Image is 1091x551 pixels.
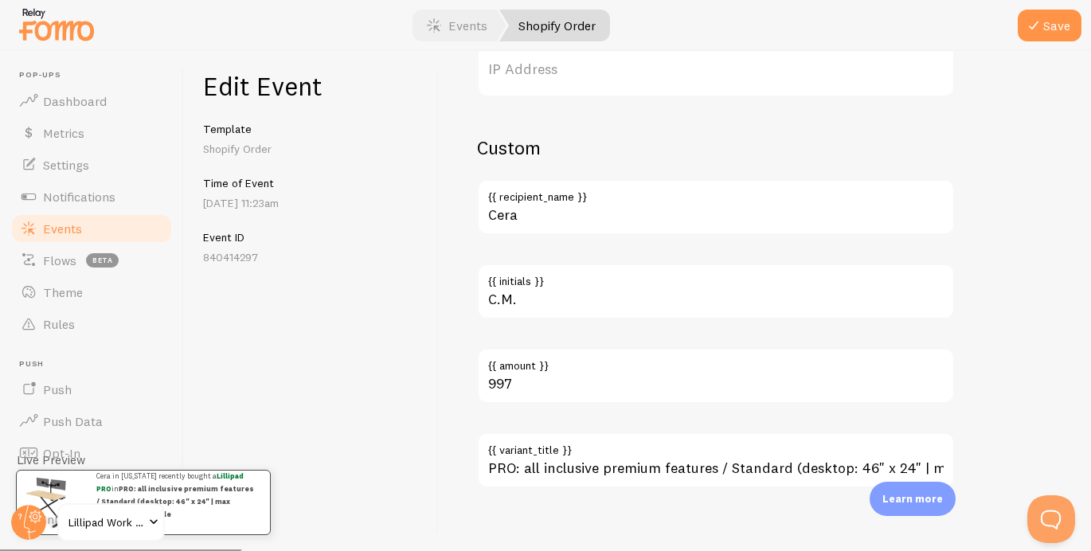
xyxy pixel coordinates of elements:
[10,85,174,117] a: Dashboard
[203,176,419,190] h5: Time of Event
[17,4,96,45] img: fomo-relay-logo-orange.svg
[10,181,174,213] a: Notifications
[43,189,115,205] span: Notifications
[870,482,956,516] div: Learn more
[203,141,419,157] p: Shopify Order
[43,221,82,236] span: Events
[203,249,419,265] p: 840414297
[203,70,419,103] h1: Edit Event
[882,491,943,506] p: Learn more
[43,252,76,268] span: Flows
[43,316,75,332] span: Rules
[10,437,174,469] a: Opt-In
[10,373,174,405] a: Push
[203,122,419,136] h5: Template
[10,308,174,340] a: Rules
[477,348,955,375] label: {{ amount }}
[10,405,174,437] a: Push Data
[57,503,165,541] a: Lillipad Work Solutions
[10,276,174,308] a: Theme
[477,179,955,206] label: {{ recipient_name }}
[477,41,955,97] label: IP Address
[19,359,174,369] span: Push
[477,432,955,459] label: {{ variant_title }}
[203,230,419,244] h5: Event ID
[10,244,174,276] a: Flows beta
[43,413,103,429] span: Push Data
[477,135,955,160] h2: Custom
[10,149,174,181] a: Settings
[68,513,144,532] span: Lillipad Work Solutions
[1027,495,1075,543] iframe: Help Scout Beacon - Open
[203,195,419,211] p: [DATE] 11:23am
[19,70,174,80] span: Pop-ups
[10,117,174,149] a: Metrics
[43,445,80,461] span: Opt-In
[43,284,83,300] span: Theme
[43,125,84,141] span: Metrics
[477,264,955,291] label: {{ initials }}
[86,253,119,268] span: beta
[43,157,89,173] span: Settings
[43,381,72,397] span: Push
[10,213,174,244] a: Events
[43,93,107,109] span: Dashboard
